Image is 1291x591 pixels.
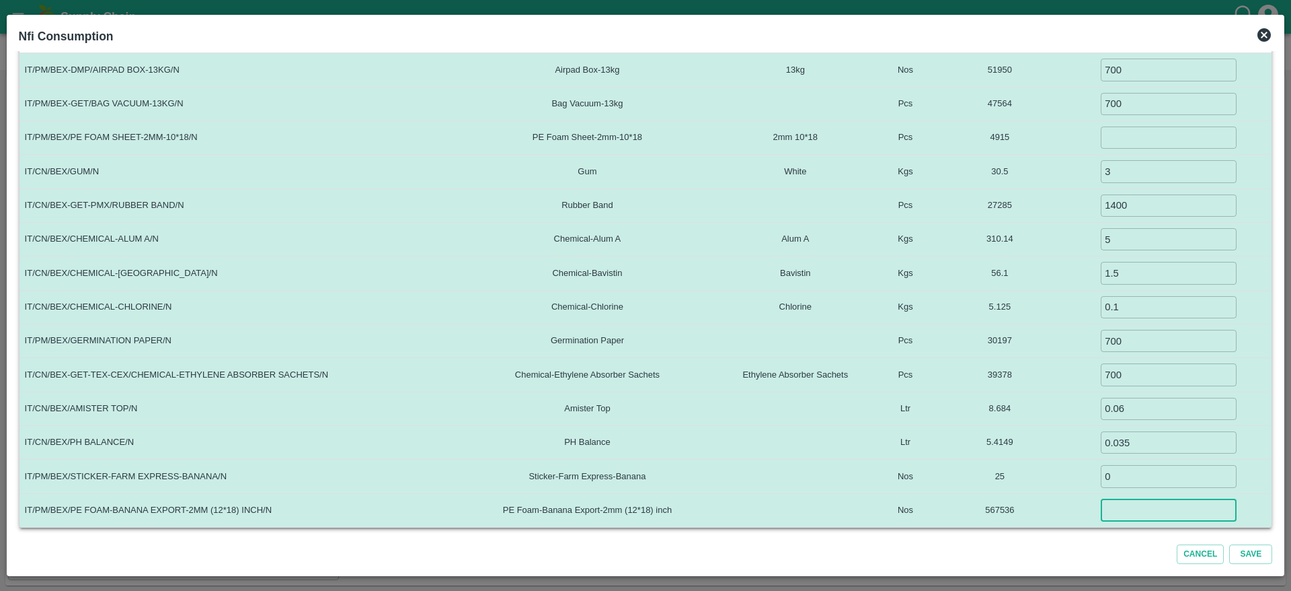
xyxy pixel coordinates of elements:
td: Rubber Band [461,188,714,222]
td: Chemical-Chlorine [461,290,714,324]
td: White [713,155,877,188]
td: IT/CN/BEX/PH BALANCE/N [19,426,461,460]
td: Sticker-Farm Express-Banana [461,460,714,493]
td: Chemical-Bavistin [461,256,714,290]
td: IT/PM/BEX/STICKER-FARM EXPRESS-BANANA/N [19,460,461,493]
td: 30197 [934,324,1066,358]
td: IT/CN/BEX/AMISTER TOP/N [19,392,461,425]
button: Save [1229,545,1272,564]
td: Chlorine [713,290,877,324]
td: Kgs [877,256,934,290]
td: Amister Top [461,392,714,425]
td: 27285 [934,188,1066,222]
td: IT/CN/BEX/GUM/N [19,155,461,188]
td: 4915 [934,120,1066,154]
td: 2mm 10*18 [713,120,877,154]
td: Chemical-Ethylene Absorber Sachets [461,358,714,392]
td: 8.684 [934,392,1066,425]
td: Ethylene Absorber Sachets [713,358,877,392]
td: 56.1 [934,256,1066,290]
td: Bavistin [713,256,877,290]
td: IT/CN/BEX/CHEMICAL-ALUM A/N [19,223,461,256]
td: IT/PM/BEX-DMP/AIRPAD BOX-13KG/N [19,53,461,87]
td: Pcs [877,358,934,392]
td: Pcs [877,188,934,222]
td: Kgs [877,155,934,188]
td: Ltr [877,426,934,460]
td: Alum A [713,223,877,256]
td: Ltr [877,392,934,425]
td: Bag Vacuum-13kg [461,87,714,120]
td: PH Balance [461,426,714,460]
td: 5.125 [934,290,1066,324]
td: 567536 [934,493,1066,527]
b: Nfi Consumption [19,30,114,43]
td: Gum [461,155,714,188]
td: IT/PM/BEX/PE FOAM-BANANA EXPORT-2MM (12*18) INCH/N [19,493,461,527]
td: 310.14 [934,223,1066,256]
td: IT/CN/BEX-GET-PMX/RUBBER BAND/N [19,188,461,222]
td: PE Foam Sheet-2mm-10*18 [461,120,714,154]
td: 47564 [934,87,1066,120]
td: IT/PM/BEX/PE FOAM SHEET-2MM-10*18/N [19,120,461,154]
td: Kgs [877,290,934,324]
td: IT/CN/BEX-GET-TEX-CEX/CHEMICAL-ETHYLENE ABSORBER SACHETS/N [19,358,461,392]
td: IT/PM/BEX/GERMINATION PAPER/N [19,324,461,358]
td: PE Foam-Banana Export-2mm (12*18) inch [461,493,714,527]
td: 39378 [934,358,1066,392]
td: Germination Paper [461,324,714,358]
td: Chemical-Alum A [461,223,714,256]
td: Pcs [877,87,934,120]
td: 5.4149 [934,426,1066,460]
td: Pcs [877,324,934,358]
td: 30.5 [934,155,1066,188]
td: 51950 [934,53,1066,87]
td: Nos [877,53,934,87]
td: IT/CN/BEX/CHEMICAL-[GEOGRAPHIC_DATA]/N [19,256,461,290]
td: Pcs [877,120,934,154]
td: Kgs [877,223,934,256]
td: IT/CN/BEX/CHEMICAL-CHLORINE/N [19,290,461,324]
td: 13kg [713,53,877,87]
button: Cancel [1177,545,1224,564]
td: IT/PM/BEX-GET/BAG VACUUM-13KG/N [19,87,461,120]
td: Nos [877,460,934,493]
td: Airpad Box-13kg [461,53,714,87]
td: Nos [877,493,934,527]
td: 25 [934,460,1066,493]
